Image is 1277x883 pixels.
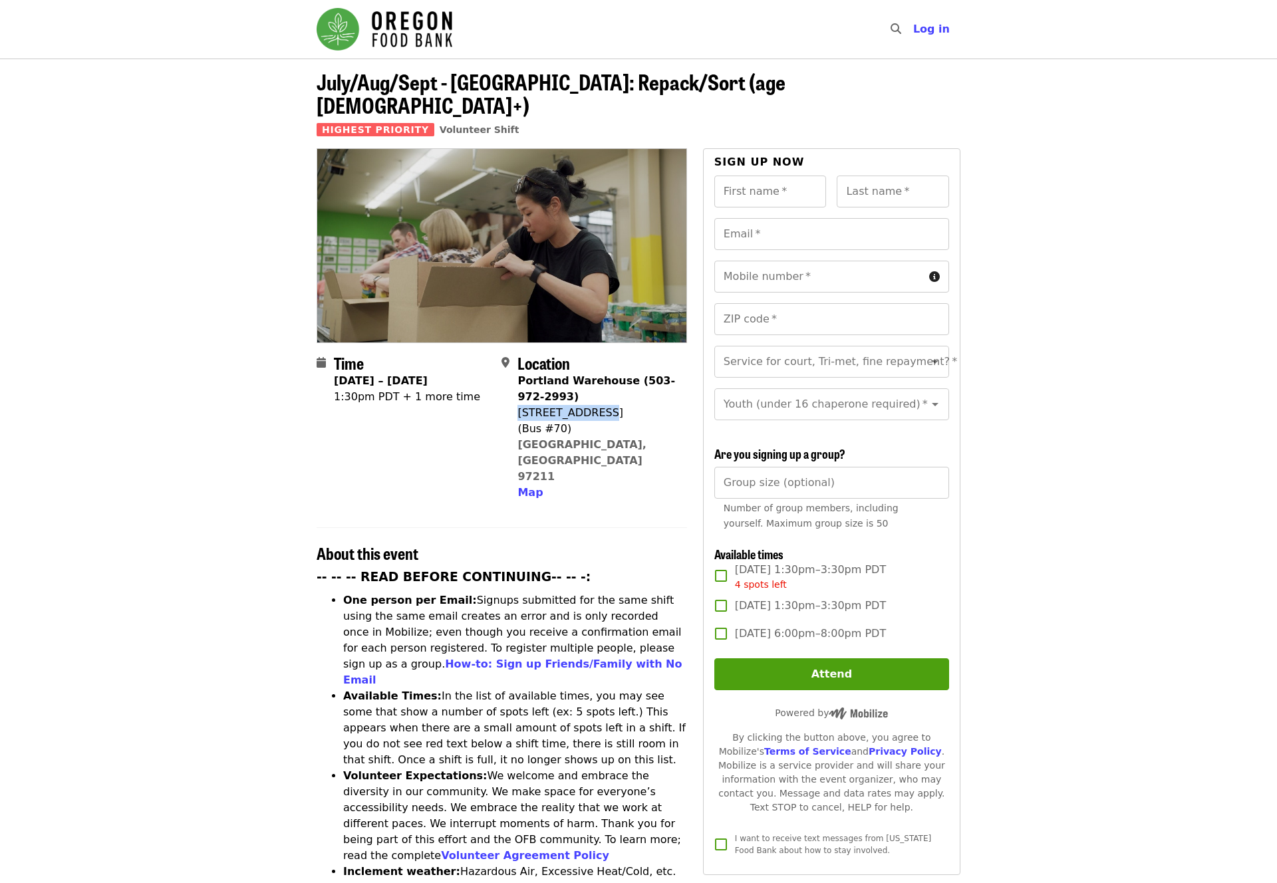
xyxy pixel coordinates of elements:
[714,303,949,335] input: ZIP code
[735,834,931,855] span: I want to receive text messages from [US_STATE] Food Bank about how to stay involved.
[735,579,787,590] span: 4 spots left
[517,405,676,421] div: [STREET_ADDRESS]
[517,438,646,483] a: [GEOGRAPHIC_DATA], [GEOGRAPHIC_DATA] 97211
[317,8,452,51] img: Oregon Food Bank - Home
[829,707,888,719] img: Powered by Mobilize
[735,562,886,592] span: [DATE] 1:30pm–3:30pm PDT
[764,746,851,757] a: Terms of Service
[929,271,940,283] i: circle-info icon
[714,545,783,563] span: Available times
[735,598,886,614] span: [DATE] 1:30pm–3:30pm PDT
[837,176,949,207] input: Last name
[343,594,477,606] strong: One person per Email:
[714,445,845,462] span: Are you signing up a group?
[714,261,924,293] input: Mobile number
[714,658,949,690] button: Attend
[317,66,785,120] span: July/Aug/Sept - [GEOGRAPHIC_DATA]: Repack/Sort (age [DEMOGRAPHIC_DATA]+)
[317,123,434,136] span: Highest Priority
[926,352,944,371] button: Open
[334,351,364,374] span: Time
[440,124,519,135] a: Volunteer Shift
[343,769,488,782] strong: Volunteer Expectations:
[343,865,460,878] strong: Inclement weather:
[869,746,942,757] a: Privacy Policy
[775,707,888,718] span: Powered by
[714,176,827,207] input: First name
[517,485,543,501] button: Map
[317,149,686,342] img: July/Aug/Sept - Portland: Repack/Sort (age 8+) organized by Oregon Food Bank
[517,351,570,374] span: Location
[735,626,886,642] span: [DATE] 6:00pm–8:00pm PDT
[714,218,949,250] input: Email
[334,389,480,405] div: 1:30pm PDT + 1 more time
[714,467,949,499] input: [object Object]
[714,731,949,815] div: By clicking the button above, you agree to Mobilize's and . Mobilize is a service provider and wi...
[317,541,418,565] span: About this event
[724,503,899,529] span: Number of group members, including yourself. Maximum group size is 50
[317,570,591,584] strong: -- -- -- READ BEFORE CONTINUING-- -- -:
[343,592,687,688] li: Signups submitted for the same shift using the same email creates an error and is only recorded o...
[913,23,950,35] span: Log in
[714,156,805,168] span: Sign up now
[317,356,326,369] i: calendar icon
[891,23,901,35] i: search icon
[441,849,609,862] a: Volunteer Agreement Policy
[334,374,428,387] strong: [DATE] – [DATE]
[926,395,944,414] button: Open
[517,486,543,499] span: Map
[343,768,687,864] li: We welcome and embrace the diversity in our community. We make space for everyone’s accessibility...
[343,690,442,702] strong: Available Times:
[909,13,920,45] input: Search
[501,356,509,369] i: map-marker-alt icon
[517,421,676,437] div: (Bus #70)
[343,688,687,768] li: In the list of available times, you may see some that show a number of spots left (ex: 5 spots le...
[517,374,675,403] strong: Portland Warehouse (503-972-2993)
[343,658,682,686] a: How-to: Sign up Friends/Family with No Email
[903,16,960,43] button: Log in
